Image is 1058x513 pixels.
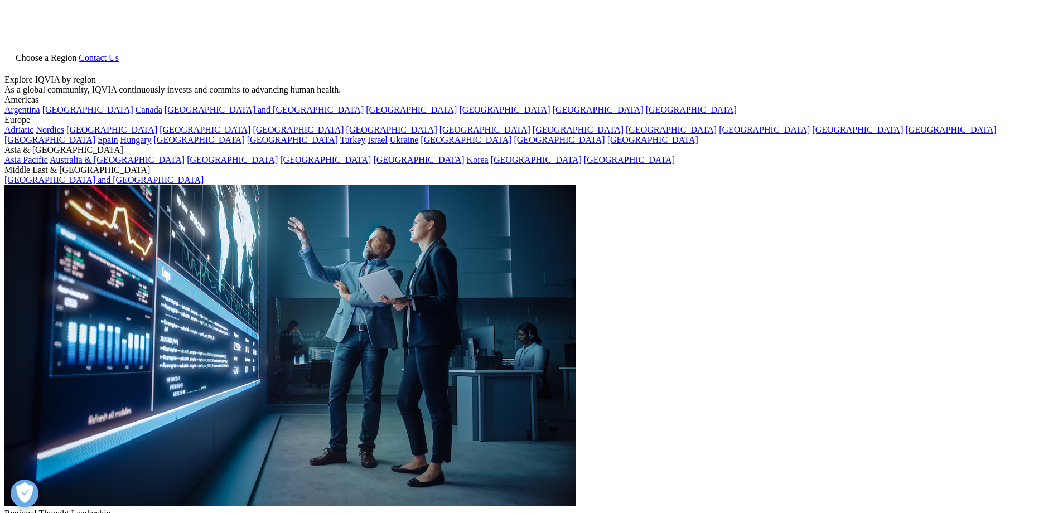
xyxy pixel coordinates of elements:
a: Nordics [36,125,64,134]
a: Israel [368,135,388,144]
a: [GEOGRAPHIC_DATA] and [GEOGRAPHIC_DATA] [4,175,204,185]
button: Open Preferences [11,480,38,507]
div: Americas [4,95,1054,105]
a: [GEOGRAPHIC_DATA] [280,155,371,164]
div: Explore IQVIA by region [4,75,1054,85]
div: Asia & [GEOGRAPHIC_DATA] [4,145,1054,155]
a: [GEOGRAPHIC_DATA] [4,135,95,144]
a: Argentina [4,105,40,114]
a: [GEOGRAPHIC_DATA] [42,105,133,114]
a: [GEOGRAPHIC_DATA] [373,155,464,164]
a: Korea [467,155,489,164]
div: Middle East & [GEOGRAPHIC_DATA] [4,165,1054,175]
a: [GEOGRAPHIC_DATA] [439,125,530,134]
a: [GEOGRAPHIC_DATA] [366,105,457,114]
a: [GEOGRAPHIC_DATA] [346,125,437,134]
span: Choose a Region [16,53,76,62]
a: [GEOGRAPHIC_DATA] [459,105,550,114]
a: [GEOGRAPHIC_DATA] [253,125,344,134]
a: [GEOGRAPHIC_DATA] [812,125,903,134]
a: [GEOGRAPHIC_DATA] [553,105,644,114]
div: As a global community, IQVIA continuously invests and commits to advancing human health. [4,85,1054,95]
a: [GEOGRAPHIC_DATA] [533,125,624,134]
a: Canada [136,105,162,114]
a: [GEOGRAPHIC_DATA] [646,105,737,114]
a: Adriatic [4,125,33,134]
a: Turkey [340,135,366,144]
a: Asia Pacific [4,155,48,164]
a: Ukraine [390,135,419,144]
a: [GEOGRAPHIC_DATA] [626,125,717,134]
a: [GEOGRAPHIC_DATA] [491,155,582,164]
a: [GEOGRAPHIC_DATA] [607,135,698,144]
a: [GEOGRAPHIC_DATA] [421,135,511,144]
div: Europe [4,115,1054,125]
a: [GEOGRAPHIC_DATA] [187,155,278,164]
a: Australia & [GEOGRAPHIC_DATA] [50,155,185,164]
a: [GEOGRAPHIC_DATA] and [GEOGRAPHIC_DATA] [165,105,364,114]
a: Spain [98,135,118,144]
a: [GEOGRAPHIC_DATA] [160,125,250,134]
a: [GEOGRAPHIC_DATA] [905,125,996,134]
a: [GEOGRAPHIC_DATA] [247,135,338,144]
a: Hungary [120,135,152,144]
a: [GEOGRAPHIC_DATA] [584,155,675,164]
a: [GEOGRAPHIC_DATA] [154,135,245,144]
a: [GEOGRAPHIC_DATA] [66,125,157,134]
a: Contact Us [79,53,119,62]
a: [GEOGRAPHIC_DATA] [514,135,605,144]
img: 2093_analyzing-data-using-big-screen-display-and-laptop.png [4,185,576,506]
a: [GEOGRAPHIC_DATA] [719,125,810,134]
